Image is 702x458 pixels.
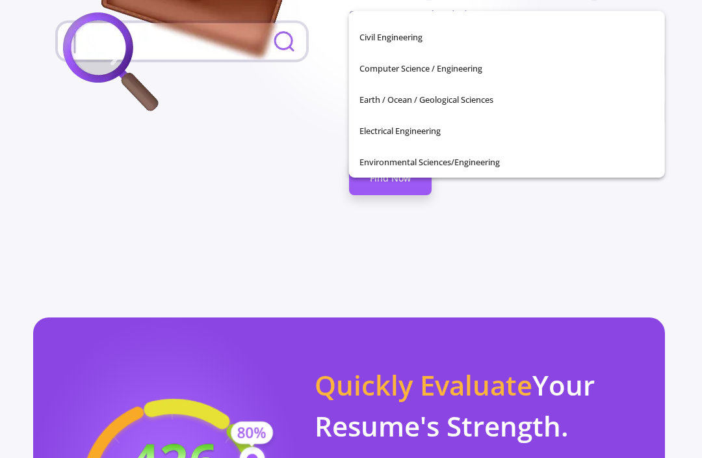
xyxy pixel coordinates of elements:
span: Earth / Ocean / Geological Sciences [359,84,655,115]
span: Environmental Sciences/Engineering [359,146,655,178]
span: Civil Engineering [359,21,655,53]
span: Electrical Engineering [359,115,655,146]
p: Your Resume's Strength. [315,364,650,446]
span: Computer Science / Engineering [359,53,655,84]
span: Quickly Evaluate [315,366,533,403]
